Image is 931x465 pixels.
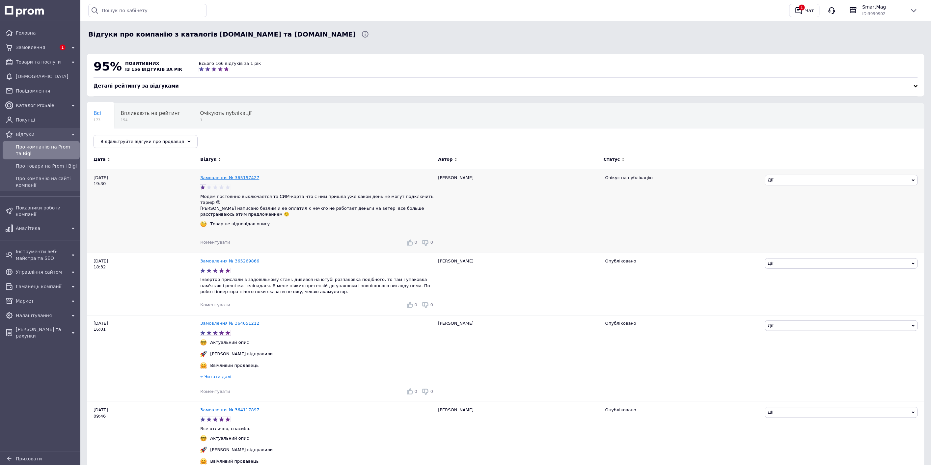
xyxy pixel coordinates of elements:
span: Маркет [16,298,67,304]
span: Аналітика [16,225,67,232]
span: Відгуки [16,131,67,138]
span: Коментувати [200,240,230,245]
span: Читати далі [205,374,232,379]
p: Все отлично, спасибо. [200,426,435,432]
span: [PERSON_NAME] та рахунки [16,326,67,339]
div: Ввічливий продавець [208,458,260,464]
div: Опубліковано [605,407,760,413]
span: Дії [768,323,774,328]
div: Товар не відповідав опису [208,221,271,227]
div: Актуальний опис [208,435,251,441]
img: :rocket: [200,351,207,357]
span: ID: 3990902 [863,12,886,16]
div: Коментувати [200,239,230,245]
div: [DATE] 19:30 [87,170,200,253]
span: Коментувати [200,302,230,307]
span: Дії [768,261,774,266]
span: Головна [16,30,77,36]
div: Коментувати [200,302,230,308]
span: Приховати [16,456,42,461]
div: Опубліковано [605,320,760,326]
div: Всього 166 відгуків за 1 рік [199,61,261,67]
div: Читати далі [200,374,435,381]
span: Повідомлення [16,88,77,94]
span: 0 [430,389,433,394]
span: 173 [94,118,101,123]
span: Про компанію на сайті компанії [16,175,77,188]
div: Актуальний опис [208,340,251,345]
img: :nerd_face: [200,339,207,346]
span: 0 [415,240,417,245]
div: Чат [804,6,815,15]
span: Товари та послуги [16,59,67,65]
img: :hugging_face: [200,458,207,465]
span: Відфільтруйте відгуки про продавця [100,139,184,144]
p: Інвертор прислали в задовільному стані, дивився на ютубі розпаковка подібного, то там і упаковка ... [200,277,435,295]
span: 154 [121,118,180,123]
div: Очікує на публікацію [605,175,760,181]
span: Замовлення [16,44,56,51]
span: Деталі рейтингу за відгуками [94,83,179,89]
span: позитивних [125,61,159,66]
span: 0 [430,302,433,307]
span: Про товари на Prom і Bigl [16,163,77,169]
span: Управління сайтом [16,269,67,275]
span: Дії [768,178,774,182]
span: із 156 відгуків за рік [125,67,182,72]
a: Замовлення № 364117897 [200,407,259,412]
div: [PERSON_NAME] [435,170,602,253]
span: 0 [415,302,417,307]
span: 0 [430,240,433,245]
img: :rocket: [200,447,207,453]
span: Відгук [200,156,216,162]
span: Відгуки про компанію з каталогів Prom.ua та Bigl.ua [88,30,356,39]
span: 95% [94,60,122,73]
span: 0 [415,389,417,394]
span: Дата [94,156,106,162]
span: 1 [60,44,66,50]
img: :nerd_face: [200,435,207,442]
span: Коментувати [200,389,230,394]
span: Очікують публікації [200,110,252,116]
div: Опубліковано [605,258,760,264]
a: Замовлення № 365269866 [200,259,259,263]
span: SmartMag [863,4,905,10]
div: [PERSON_NAME] відправили [208,447,274,453]
div: Деталі рейтингу за відгуками [94,83,918,90]
span: [DEMOGRAPHIC_DATA] [16,73,77,80]
div: Опубліковані без коментаря [87,128,174,153]
img: :hugging_face: [200,362,207,369]
p: Модем постоянно выключается та СИМ-карта что с ним пришла уже какой день не могут подключить тари... [200,194,435,218]
span: Каталог ProSale [16,102,67,109]
span: Гаманець компанії [16,283,67,290]
span: Автор [438,156,453,162]
span: Налаштування [16,312,67,319]
div: [PERSON_NAME] [435,315,602,402]
button: 1Чат [789,4,820,17]
span: Показники роботи компанії [16,205,77,218]
div: [DATE] 18:32 [87,253,200,315]
div: [DATE] 16:01 [87,315,200,402]
span: Дії [768,410,774,415]
span: Впливають на рейтинг [121,110,180,116]
input: Пошук по кабінету [88,4,207,17]
span: Всі [94,110,101,116]
a: Замовлення № 365157427 [200,175,259,180]
a: Замовлення № 364651212 [200,321,259,326]
span: Покупці [16,117,77,123]
span: Інструменти веб-майстра та SEO [16,248,67,261]
div: [PERSON_NAME] [435,253,602,315]
span: Опубліковані без комен... [94,135,160,141]
span: 1 [200,118,252,123]
div: [PERSON_NAME] відправили [208,351,274,357]
span: Статус [604,156,620,162]
span: Про компанію на Prom та Bigl [16,144,77,157]
img: :face_with_monocle: [200,221,207,227]
div: Ввічливий продавець [208,363,260,369]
